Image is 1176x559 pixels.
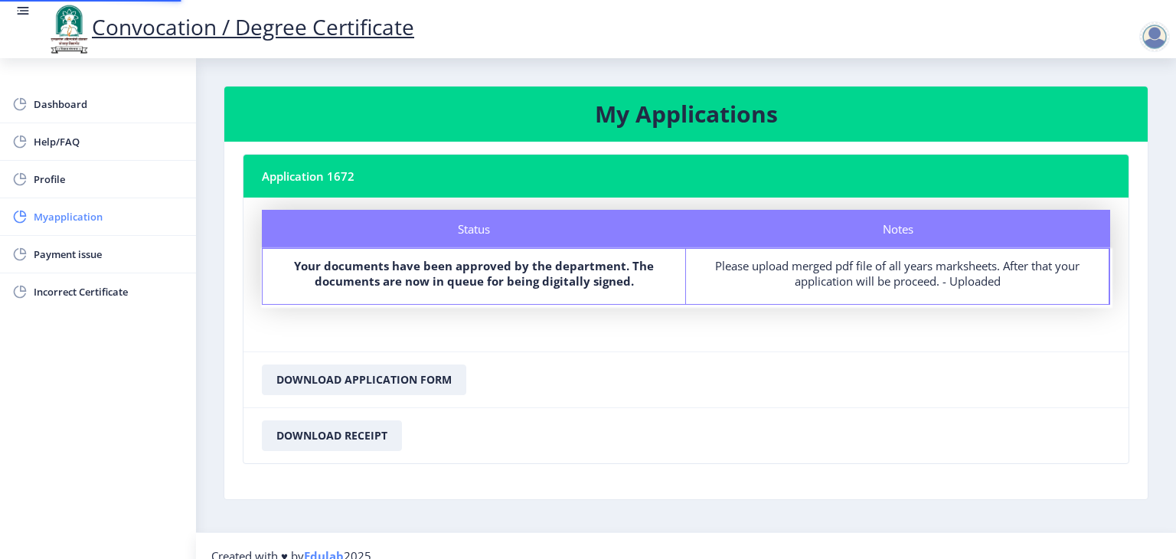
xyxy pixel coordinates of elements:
[34,132,184,151] span: Help/FAQ
[34,170,184,188] span: Profile
[34,245,184,263] span: Payment issue
[34,95,184,113] span: Dashboard
[262,420,402,451] button: Download Receipt
[243,99,1129,129] h3: My Applications
[34,208,184,226] span: Myapplication
[262,210,686,248] div: Status
[686,210,1110,248] div: Notes
[294,258,654,289] b: Your documents have been approved by the department. The documents are now in queue for being dig...
[34,283,184,301] span: Incorrect Certificate
[262,364,466,395] button: Download Application Form
[46,3,92,55] img: logo
[46,12,414,41] a: Convocation / Degree Certificate
[700,258,1095,289] div: Please upload merged pdf file of all years marksheets. After that your application will be procee...
[243,155,1129,198] nb-card-header: Application 1672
